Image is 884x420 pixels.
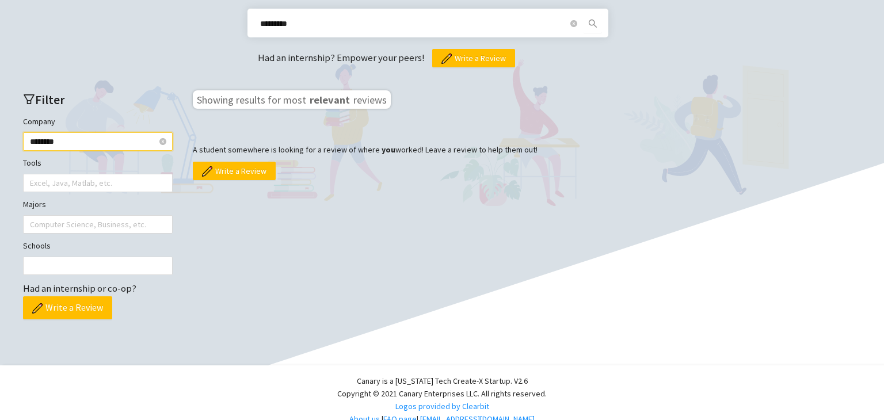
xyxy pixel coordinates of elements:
span: Copyright © 2021 Canary Enterprises LLC. All rights reserved. [337,388,547,399]
label: Majors [23,198,46,211]
img: pencil.png [202,166,212,177]
a: Logos provided by Clearbit [395,401,489,411]
input: Company [30,135,64,148]
span: Write a Review [215,165,266,177]
h3: Showing results for most reviews [193,90,391,109]
label: Tools [23,156,41,169]
span: search [584,19,601,28]
img: pencil.png [32,303,43,314]
label: Company [23,115,55,128]
span: relevant [308,91,351,105]
h2: Filter [23,90,173,109]
span: Had an internship? Empower your peers! [258,51,426,64]
span: Write a Review [45,300,103,315]
input: Tools [30,176,32,190]
button: Write a Review [193,162,276,180]
b: you [382,144,395,155]
span: filter [23,93,35,105]
span: Had an internship or co-op? [23,282,136,295]
span: Canary is a [US_STATE] Tech Create-X Startup. V2.6 [357,376,528,386]
span: Write a Review [455,52,506,64]
img: pencil.png [441,54,452,64]
span: close-circle [570,20,577,27]
button: Write a Review [23,296,112,319]
button: search [584,14,602,33]
p: A student somewhere is looking for a review of where worked! Leave a review to help them out! [193,143,711,156]
span: close-circle [159,138,166,145]
label: Schools [23,239,51,252]
button: Write a Review [432,49,515,67]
